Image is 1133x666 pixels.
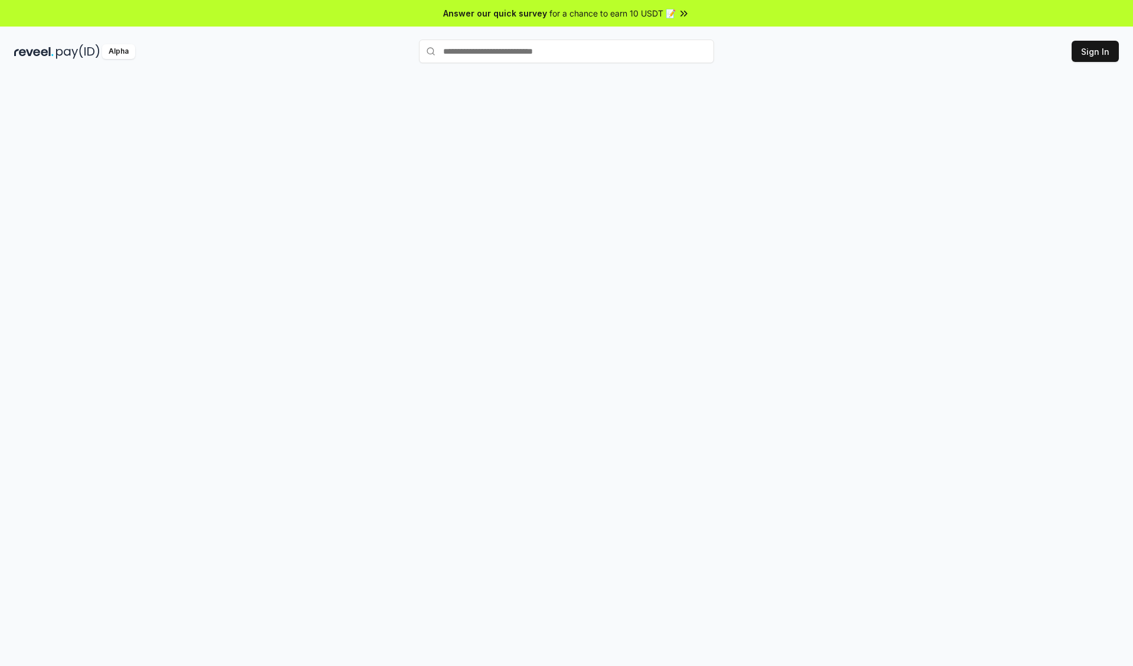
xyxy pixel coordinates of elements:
button: Sign In [1072,41,1119,62]
img: pay_id [56,44,100,59]
span: Answer our quick survey [443,7,547,19]
img: reveel_dark [14,44,54,59]
div: Alpha [102,44,135,59]
span: for a chance to earn 10 USDT 📝 [549,7,676,19]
